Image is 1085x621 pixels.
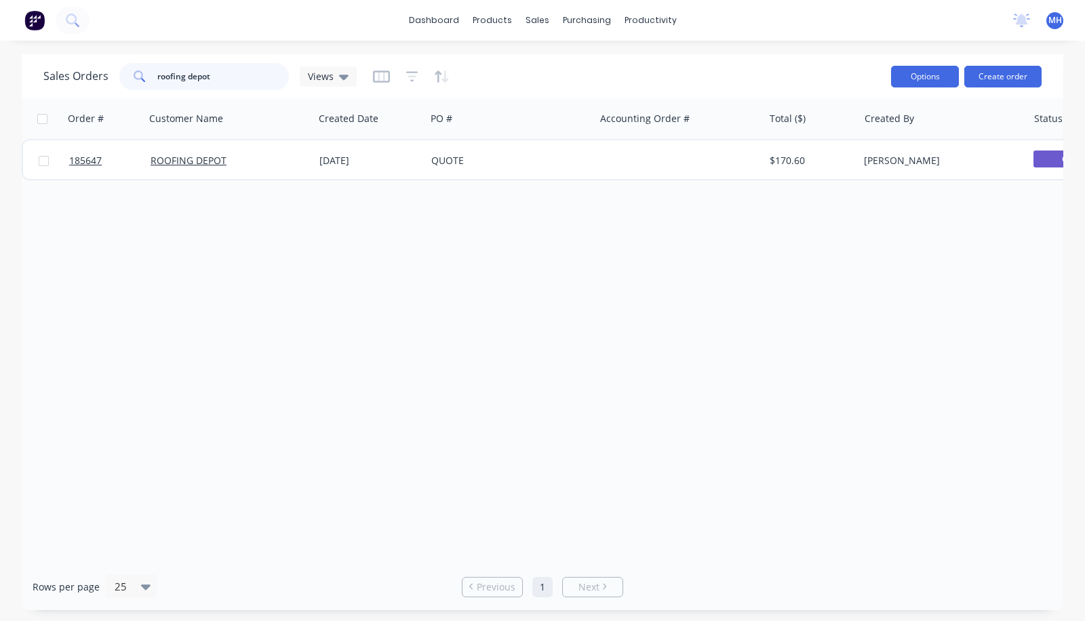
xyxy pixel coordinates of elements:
[466,10,519,31] div: products
[68,112,104,125] div: Order #
[556,10,618,31] div: purchasing
[1048,14,1062,26] span: MH
[563,580,623,594] a: Next page
[319,154,420,167] div: [DATE]
[69,154,102,167] span: 185647
[149,112,223,125] div: Customer Name
[402,10,466,31] a: dashboard
[770,112,806,125] div: Total ($)
[578,580,599,594] span: Next
[891,66,959,87] button: Options
[33,580,100,594] span: Rows per page
[477,580,515,594] span: Previous
[319,112,378,125] div: Created Date
[157,63,290,90] input: Search...
[770,154,849,167] div: $170.60
[532,577,553,597] a: Page 1 is your current page
[462,580,522,594] a: Previous page
[519,10,556,31] div: sales
[600,112,690,125] div: Accounting Order #
[431,112,452,125] div: PO #
[151,154,226,167] a: ROOFING DEPOT
[456,577,629,597] ul: Pagination
[618,10,684,31] div: productivity
[964,66,1042,87] button: Create order
[865,112,914,125] div: Created By
[308,69,334,83] span: Views
[24,10,45,31] img: Factory
[864,154,1014,167] div: [PERSON_NAME]
[431,154,582,167] div: QUOTE
[1034,112,1063,125] div: Status
[69,140,151,181] a: 185647
[43,70,108,83] h1: Sales Orders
